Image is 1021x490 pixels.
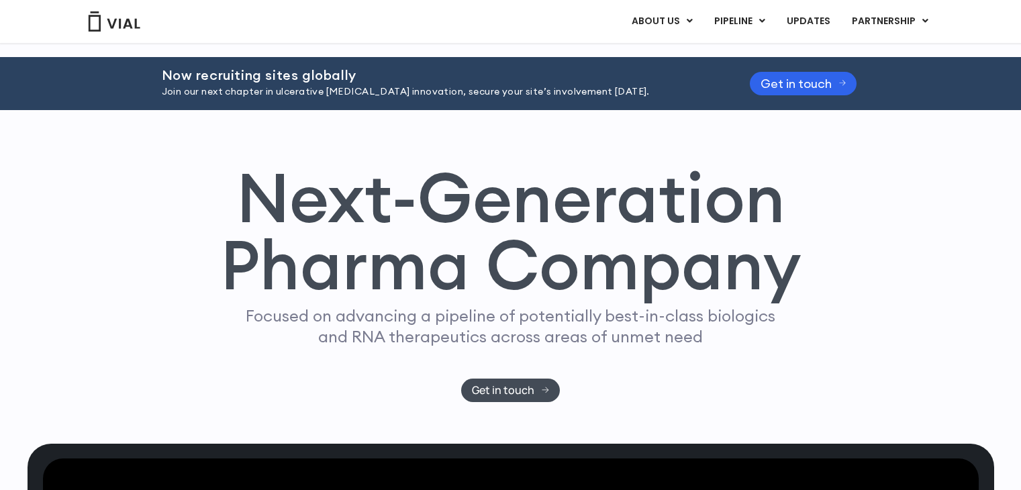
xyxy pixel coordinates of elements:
[461,379,560,402] a: Get in touch
[761,79,832,89] span: Get in touch
[776,10,840,33] a: UPDATES
[240,305,781,347] p: Focused on advancing a pipeline of potentially best-in-class biologics and RNA therapeutics acros...
[87,11,141,32] img: Vial Logo
[162,68,716,83] h2: Now recruiting sites globally
[750,72,857,95] a: Get in touch
[220,164,801,299] h1: Next-Generation Pharma Company
[841,10,939,33] a: PARTNERSHIPMenu Toggle
[472,385,534,395] span: Get in touch
[621,10,703,33] a: ABOUT USMenu Toggle
[703,10,775,33] a: PIPELINEMenu Toggle
[162,85,716,99] p: Join our next chapter in ulcerative [MEDICAL_DATA] innovation, secure your site’s involvement [DA...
